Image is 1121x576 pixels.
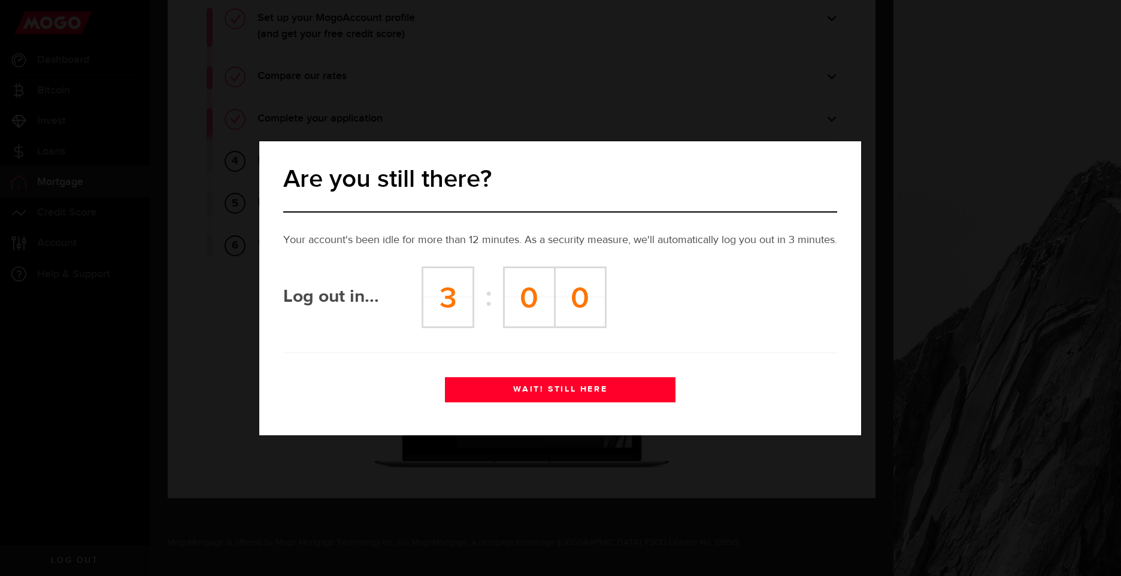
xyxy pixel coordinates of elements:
td: 0 [504,267,555,327]
td: 0 [555,267,605,327]
p: Your account's been idle for more than 12 minutes. As a security measure, we'll automatically log... [283,232,837,248]
h2: Are you still there? [283,164,837,195]
td: 3 [423,267,474,327]
h2: Log out in... [283,290,422,304]
button: Open LiveChat chat widget [10,5,46,41]
button: WAIT! STILL HERE [445,377,675,402]
td: : [474,267,504,327]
